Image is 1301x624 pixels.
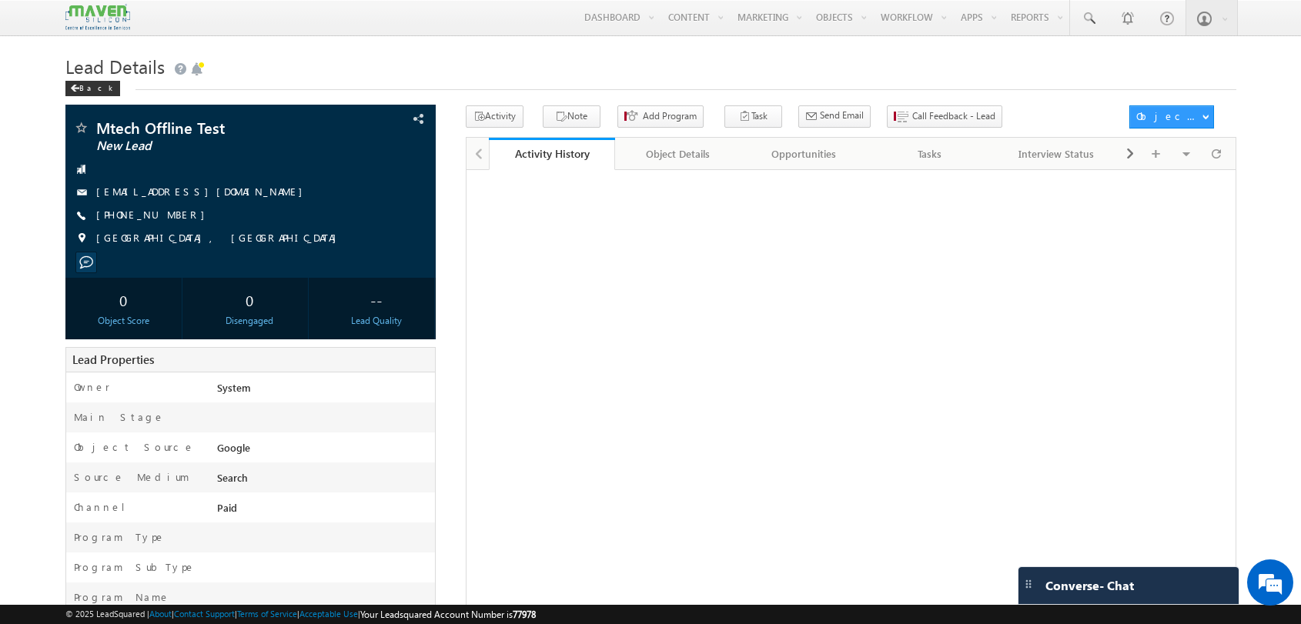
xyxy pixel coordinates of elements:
div: Disengaged [196,314,304,328]
span: Lead Properties [72,352,154,367]
div: Back [65,81,120,96]
div: Lead Quality [322,314,430,328]
label: Program Type [74,530,166,544]
div: Tasks [880,145,980,163]
div: Activity History [500,146,604,161]
div: 0 [69,285,178,314]
span: [GEOGRAPHIC_DATA], [GEOGRAPHIC_DATA] [96,231,344,246]
div: Interview Status [1006,145,1106,163]
span: © 2025 LeadSquared | | | | | [65,607,536,622]
a: Interview Status [994,138,1120,170]
span: Send Email [820,108,864,122]
div: 0 [196,285,304,314]
button: Add Program [617,105,704,128]
span: Your Leadsquared Account Number is [360,609,536,620]
label: Program SubType [74,560,196,574]
label: Owner [74,380,110,394]
a: Acceptable Use [299,609,358,619]
a: Activity History [489,138,615,170]
a: Tasks [868,138,994,170]
div: System [213,380,434,402]
img: carter-drag [1022,578,1035,590]
label: Channel [74,500,137,514]
div: Object Details [627,145,727,163]
button: Object Actions [1129,105,1214,128]
button: Task [724,105,782,128]
label: Object Source [74,440,195,454]
span: New Lead [96,138,327,154]
a: Opportunities [741,138,868,170]
span: Call Feedback - Lead [912,109,995,123]
span: Lead Details [65,54,165,78]
a: Contact Support [174,609,235,619]
span: 77978 [513,609,536,620]
button: Call Feedback - Lead [887,105,1002,128]
div: Search [213,470,434,492]
span: Mtech Offline Test [96,120,327,135]
span: [PHONE_NUMBER] [96,208,212,223]
div: Google [213,440,434,462]
a: About [149,609,172,619]
a: [EMAIL_ADDRESS][DOMAIN_NAME] [96,185,310,198]
label: Main Stage [74,410,165,424]
div: Opportunities [754,145,854,163]
div: Paid [213,500,434,522]
div: Object Actions [1136,109,1202,123]
button: Send Email [798,105,871,128]
img: Custom Logo [65,4,130,31]
label: Source Medium [74,470,189,484]
span: Add Program [643,109,697,123]
a: Terms of Service [237,609,297,619]
div: -- [322,285,430,314]
a: Back [65,80,128,93]
label: Program Name [74,590,170,604]
button: Activity [466,105,523,128]
a: Object Details [615,138,741,170]
div: Object Score [69,314,178,328]
button: Note [543,105,600,128]
span: Converse - Chat [1045,579,1134,592]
